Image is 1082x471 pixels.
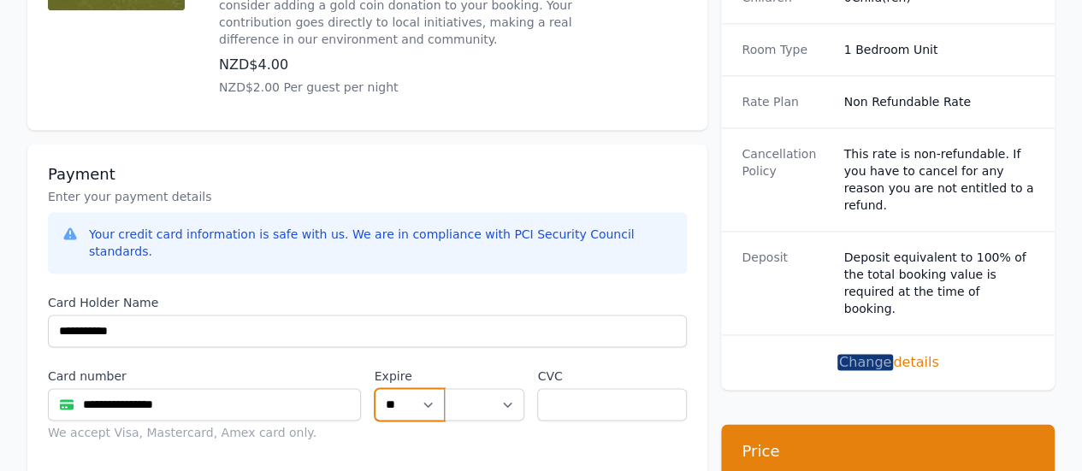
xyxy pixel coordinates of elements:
[742,41,830,58] dt: Room Type
[742,249,830,317] dt: Deposit
[537,368,687,385] label: CVC
[742,352,1034,373] span: details
[844,93,1034,110] dd: Non Refundable Rate
[219,55,578,75] p: NZD$4.00
[48,294,687,311] label: Card Holder Name
[837,354,893,370] hidz: Change
[742,93,830,110] dt: Rate Plan
[89,226,673,260] div: Your credit card information is safe with us. We are in compliance with PCI Security Council stan...
[844,145,1034,214] div: This rate is non-refundable. If you have to cancel for any reason you are not entitled to a refund.
[445,368,524,385] label: .
[219,79,578,96] p: NZD$2.00 Per guest per night
[844,41,1034,58] dd: 1 Bedroom Unit
[375,368,445,385] label: Expire
[48,188,687,205] p: Enter your payment details
[48,424,361,441] div: We accept Visa, Mastercard, Amex card only.
[844,249,1034,317] dd: Deposit equivalent to 100% of the total booking value is required at the time of booking.
[742,441,1034,462] h3: Price
[48,164,687,185] h3: Payment
[48,368,361,385] label: Card number
[742,145,830,214] dt: Cancellation Policy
